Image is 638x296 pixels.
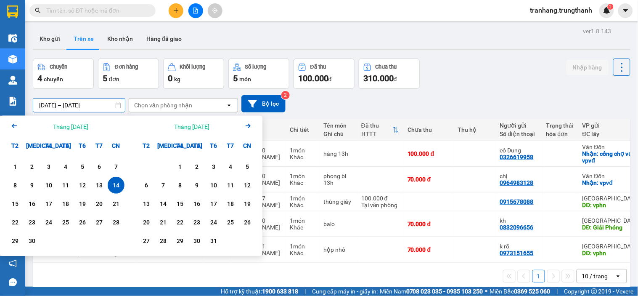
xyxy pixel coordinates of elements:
[24,195,40,212] div: Choose Thứ Ba, tháng 09 16 2025. It's available.
[239,158,256,175] div: Choose Chủ Nhật, tháng 10 5 2025. It's available.
[115,64,138,70] div: Đơn hàng
[290,126,315,133] div: Chi tiết
[9,121,19,131] svg: Arrow Left
[188,177,205,194] div: Choose Thứ Năm, tháng 10 9 2025. It's available.
[60,180,71,190] div: 11
[180,64,206,70] div: Khối lượng
[174,76,180,83] span: kg
[205,232,222,249] div: Choose Thứ Sáu, tháng 10 31 2025. It's available.
[140,236,152,246] div: 27
[233,73,238,83] span: 5
[40,177,57,194] div: Choose Thứ Tư, tháng 09 10 2025. It's available.
[290,217,315,224] div: 1 món
[500,131,538,137] div: Số điện thoại
[77,162,88,172] div: 5
[7,158,24,175] div: Choose Thứ Hai, tháng 09 1 2025. It's available.
[9,278,17,286] span: message
[323,221,353,227] div: balo
[43,217,55,227] div: 24
[7,137,24,154] div: T2
[500,217,538,224] div: kh
[8,55,17,64] img: warehouse-icon
[134,101,192,109] div: Chọn văn phòng nhận
[532,270,545,283] button: 1
[7,177,24,194] div: Choose Thứ Hai, tháng 09 8 2025. It's available.
[603,7,611,14] img: icon-new-feature
[74,214,91,231] div: Choose Thứ Sáu, tháng 09 26 2025. It's available.
[7,214,24,231] div: Choose Thứ Hai, tháng 09 22 2025. It's available.
[205,177,222,194] div: Choose Thứ Sáu, tháng 10 10 2025. It's available.
[241,95,286,112] button: Bộ lọc
[188,195,205,212] div: Choose Thứ Năm, tháng 10 16 2025. It's available.
[140,217,152,227] div: 20
[408,126,450,133] div: Chưa thu
[172,137,188,154] div: T4
[40,195,57,212] div: Choose Thứ Tư, tháng 09 17 2025. It's available.
[222,214,239,231] div: Choose Thứ Bảy, tháng 10 25 2025. It's available.
[239,214,256,231] div: Choose Chủ Nhật, tháng 10 26 2025. It's available.
[243,121,253,132] button: Next month.
[241,217,253,227] div: 26
[582,131,633,137] div: ĐC lấy
[328,76,332,83] span: đ
[500,250,534,256] div: 0973151655
[108,214,124,231] div: Choose Chủ Nhật, tháng 09 28 2025. It's available.
[566,60,609,75] button: Nhập hàng
[208,236,220,246] div: 31
[26,199,38,209] div: 16
[191,217,203,227] div: 23
[241,180,253,190] div: 12
[173,8,179,13] span: plus
[188,137,205,154] div: T5
[24,137,40,154] div: [MEDICAL_DATA]
[323,150,353,157] div: hàng 13h
[304,287,306,296] span: |
[290,173,315,179] div: 1 món
[77,180,88,190] div: 12
[40,137,57,154] div: T4
[323,198,353,205] div: thùng giấy
[222,137,239,154] div: T7
[485,290,488,293] span: ⚪️
[168,73,172,83] span: 0
[40,214,57,231] div: Choose Thứ Tư, tháng 09 24 2025. It's available.
[155,232,172,249] div: Choose Thứ Ba, tháng 10 28 2025. It's available.
[615,273,622,280] svg: open
[60,217,71,227] div: 25
[174,180,186,190] div: 8
[157,180,169,190] div: 7
[226,102,233,109] svg: open
[361,122,392,129] div: Đã thu
[500,243,538,250] div: k rõ
[108,137,124,154] div: CN
[169,3,183,18] button: plus
[74,158,91,175] div: Choose Thứ Sáu, tháng 09 5 2025. It's available.
[91,195,108,212] div: Choose Thứ Bảy, tháng 09 20 2025. It's available.
[361,131,392,137] div: HTTT
[583,27,612,36] div: ver 1.8.143
[323,131,353,137] div: Ghi chú
[155,214,172,231] div: Choose Thứ Ba, tháng 10 21 2025. It's available.
[8,97,17,106] img: solution-icon
[582,122,633,129] div: VP gửi
[93,162,105,172] div: 6
[310,64,326,70] div: Đã thu
[57,214,74,231] div: Choose Thứ Năm, tháng 09 25 2025. It's available.
[174,199,186,209] div: 15
[60,199,71,209] div: 18
[26,162,38,172] div: 2
[500,198,534,205] div: 0915678088
[138,232,155,249] div: Choose Thứ Hai, tháng 10 27 2025. It's available.
[57,158,74,175] div: Choose Thứ Năm, tháng 09 4 2025. It's available.
[222,177,239,194] div: Choose Thứ Bảy, tháng 10 11 2025. It's available.
[43,199,55,209] div: 17
[172,195,188,212] div: Choose Thứ Tư, tháng 10 15 2025. It's available.
[74,177,91,194] div: Choose Thứ Sáu, tháng 09 12 2025. It's available.
[359,59,420,89] button: Chưa thu310.000đ
[172,214,188,231] div: Choose Thứ Tư, tháng 10 22 2025. It's available.
[26,217,38,227] div: 23
[524,5,599,16] span: tranhang.trungthanh
[174,217,186,227] div: 22
[376,64,397,70] div: Chưa thu
[35,8,41,13] span: search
